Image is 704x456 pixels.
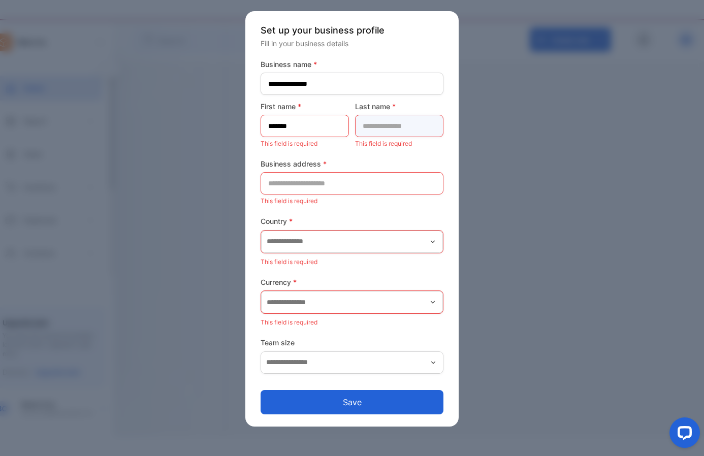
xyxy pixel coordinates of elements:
[261,101,349,112] label: First name
[661,413,704,456] iframe: LiveChat chat widget
[261,38,443,49] p: Fill in your business details
[355,101,443,112] label: Last name
[261,277,443,287] label: Currency
[355,137,443,150] p: This field is required
[261,158,443,169] label: Business address
[261,23,443,37] p: Set up your business profile
[261,337,443,348] label: Team size
[261,137,349,150] p: This field is required
[261,316,443,329] p: This field is required
[261,255,443,269] p: This field is required
[261,390,443,414] button: Save
[261,194,443,208] p: This field is required
[261,59,443,70] label: Business name
[261,216,443,226] label: Country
